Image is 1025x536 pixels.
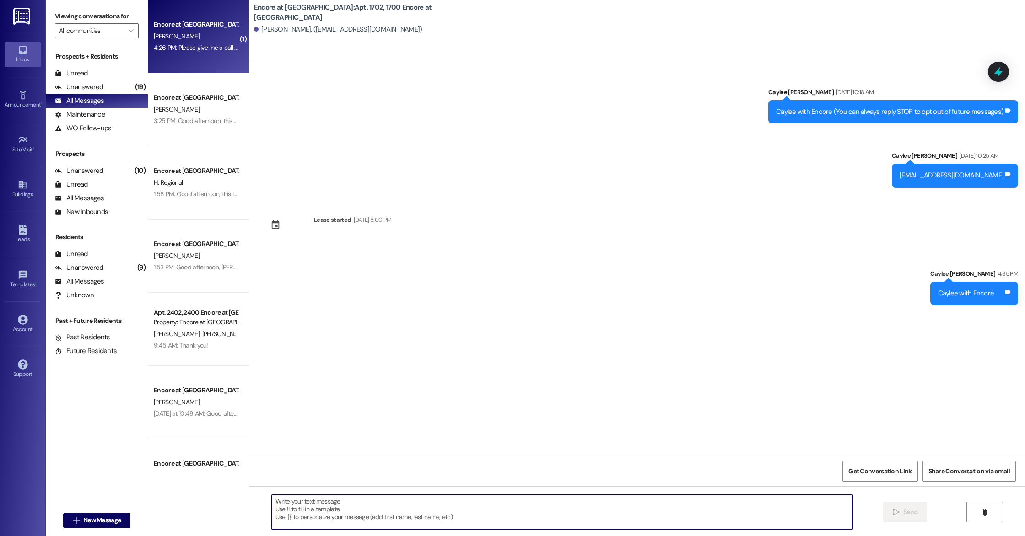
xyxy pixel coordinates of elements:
[154,263,991,271] div: 1:53 PM: Good afternoon, [PERSON_NAME]! This is [PERSON_NAME] with Encore, I just wanted to reach...
[351,215,392,225] div: [DATE] 8:00 PM
[981,509,988,516] i: 
[5,222,41,247] a: Leads
[768,87,1018,100] div: Caylee [PERSON_NAME]
[55,110,105,119] div: Maintenance
[55,249,88,259] div: Unread
[55,82,103,92] div: Unanswered
[55,166,103,176] div: Unanswered
[892,151,1018,164] div: Caylee [PERSON_NAME]
[903,507,917,517] span: Send
[55,263,103,273] div: Unanswered
[46,316,148,326] div: Past + Future Residents
[154,43,291,52] div: 4:26 PM: Please give me a call at [PHONE_NUMBER]
[83,515,121,525] span: New Message
[55,193,104,203] div: All Messages
[5,357,41,381] a: Support
[5,42,41,67] a: Inbox
[154,471,200,479] span: [PERSON_NAME]
[33,145,34,151] span: •
[5,267,41,292] a: Templates •
[132,164,148,178] div: (10)
[154,93,238,102] div: Encore at [GEOGRAPHIC_DATA]
[834,87,874,97] div: [DATE] 10:18 AM
[154,20,238,29] div: Encore at [GEOGRAPHIC_DATA]
[55,332,110,342] div: Past Residents
[154,105,200,113] span: [PERSON_NAME]
[154,252,200,260] span: [PERSON_NAME]
[957,151,998,161] div: [DATE] 10:25 AM
[55,290,94,300] div: Unknown
[254,3,437,22] b: Encore at [GEOGRAPHIC_DATA]: Apt. 1702, 1700 Encore at [GEOGRAPHIC_DATA]
[63,513,131,528] button: New Message
[46,149,148,159] div: Prospects
[41,100,42,107] span: •
[154,178,183,187] span: H. Regional
[848,466,912,476] span: Get Conversation Link
[46,232,148,242] div: Residents
[996,269,1018,279] div: 4:35 PM
[5,177,41,202] a: Buildings
[55,277,104,286] div: All Messages
[55,207,108,217] div: New Inbounds
[883,502,928,522] button: Send
[154,398,200,406] span: [PERSON_NAME]
[135,261,148,275] div: (9)
[928,466,1010,476] span: Share Conversation via email
[13,8,32,25] img: ResiDesk Logo
[5,312,41,337] a: Account
[776,107,1003,117] div: Caylee with Encore (You can always reply STOP to opt out of future messages)
[154,32,200,40] span: [PERSON_NAME]
[842,461,917,482] button: Get Conversation Link
[900,171,1003,180] a: [EMAIL_ADDRESS][DOMAIN_NAME]
[154,317,238,327] div: Property: Encore at [GEOGRAPHIC_DATA]
[922,461,1016,482] button: Share Conversation via email
[154,239,238,249] div: Encore at [GEOGRAPHIC_DATA]
[5,132,41,157] a: Site Visit •
[254,25,422,34] div: [PERSON_NAME]. ([EMAIL_ADDRESS][DOMAIN_NAME])
[46,52,148,61] div: Prospects + Residents
[938,289,994,298] div: Caylee with Encore
[55,346,117,356] div: Future Residents
[154,341,208,349] div: 9:45 AM: Thank you!
[55,123,111,133] div: WO Follow-ups
[55,180,88,189] div: Unread
[129,27,134,34] i: 
[55,69,88,78] div: Unread
[154,330,202,338] span: [PERSON_NAME]
[893,509,900,516] i: 
[55,9,139,23] label: Viewing conversations for
[314,215,351,225] div: Lease started
[73,517,80,524] i: 
[133,80,148,94] div: (19)
[154,459,238,468] div: Encore at [GEOGRAPHIC_DATA]
[55,96,104,106] div: All Messages
[154,166,238,176] div: Encore at [GEOGRAPHIC_DATA]
[930,269,1018,282] div: Caylee [PERSON_NAME]
[35,280,37,286] span: •
[154,308,238,317] div: Apt. 2402, 2400 Encore at [GEOGRAPHIC_DATA]
[154,386,238,395] div: Encore at [GEOGRAPHIC_DATA]
[202,330,248,338] span: [PERSON_NAME]
[59,23,124,38] input: All communities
